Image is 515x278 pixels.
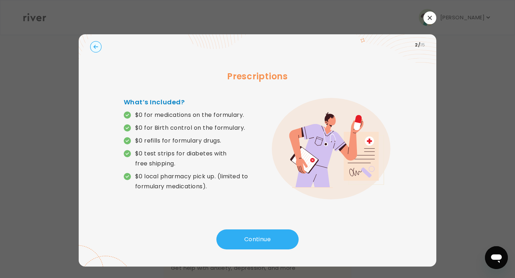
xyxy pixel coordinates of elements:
[485,246,508,269] iframe: Button to launch messaging window
[124,97,257,107] h4: What’s Included?
[90,70,425,83] h3: Prescriptions
[135,136,221,146] p: $0 refills for formulary drugs.
[135,172,257,192] p: $0 local pharmacy pick up. (limited to formulary medications).
[135,110,244,120] p: $0 for medications on the formulary.
[135,149,257,169] p: $0 test strips for diabetes with free shipping.
[272,98,391,199] img: error graphic
[135,123,245,133] p: $0 for Birth control on the formulary.
[216,229,299,249] button: Continue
